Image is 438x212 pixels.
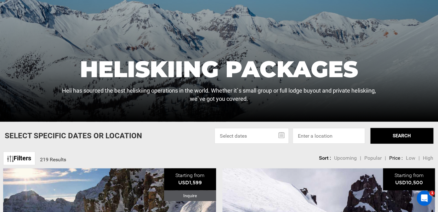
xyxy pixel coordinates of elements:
img: btn-icon.svg [7,156,14,162]
p: Heli has sourced the best heliskiing operations in the world. Whether it`s small group or full lo... [59,87,379,103]
input: Select dates [214,128,289,144]
button: SEARCH [370,128,433,144]
span: Low [406,155,415,161]
p: Select Specific Dates Or Location [5,130,142,141]
a: Filters [3,152,35,165]
li: Sort : [319,155,331,162]
span: Upcoming [334,155,357,161]
span: 219 Results [40,157,66,163]
iframe: Intercom live chat [417,191,432,206]
span: 1 [429,191,435,196]
li: | [360,155,361,162]
h1: Heliskiing Packages [59,58,379,80]
li: Price : [389,155,403,162]
li: | [418,155,420,162]
input: Enter a location [293,128,365,144]
span: Popular [364,155,382,161]
span: High [423,155,433,161]
li: | [385,155,386,162]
